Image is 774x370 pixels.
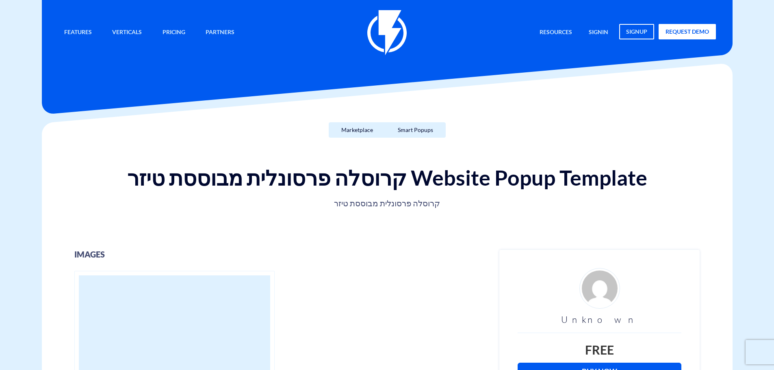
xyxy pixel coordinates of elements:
a: signup [619,24,654,39]
a: Verticals [106,24,148,41]
h3: Unknown [518,315,681,325]
p: קרוסלה פרסונלית מבוססת טיזר [117,198,657,209]
a: Resources [533,24,578,41]
h1: קרוסלה פרסונלית מבוססת טיזר Website Popup Template [50,166,724,189]
img: d4fe36f24926ae2e6254bfc5557d6d03 [579,268,620,309]
a: signin [583,24,614,41]
a: Pricing [156,24,191,41]
h3: images [74,250,488,259]
a: request demo [659,24,716,39]
a: Marketplace [329,122,386,138]
a: Partners [199,24,241,41]
div: Free [518,341,681,359]
a: Features [58,24,98,41]
a: Smart Popups [385,122,446,138]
